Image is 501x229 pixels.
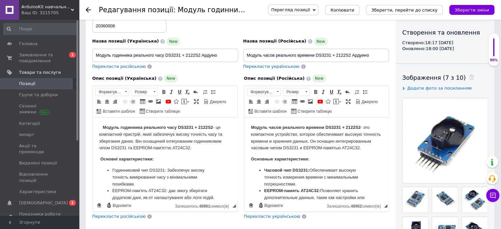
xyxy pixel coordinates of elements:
span: Перекласти російською [92,214,146,219]
span: Категорії [19,121,40,127]
a: Жирний (Ctrl+B) [312,88,319,96]
a: Максимізувати [193,98,200,105]
div: Створення та оновлення [402,28,488,37]
div: Ваш ID: 3215705 [21,10,79,16]
span: 1 [69,52,76,58]
span: Потягніть для зміни розмірів [384,204,387,208]
a: Вставити іконку [173,98,180,105]
a: Вставити/Редагувати посилання (Ctrl+L) [147,98,154,105]
span: Вставити шаблон [102,109,135,114]
span: Сезонні знижки [19,103,61,115]
li: Годинниковий чип DS3231: Забезпечує високу точність вимірювання часу з мінімальними похибками. [20,49,125,70]
span: Перекласти українською [243,64,299,69]
span: Перегляд позиції [271,7,310,12]
span: New [164,74,178,82]
a: Вставити/видалити маркований список [209,88,217,96]
span: Відновити [264,203,283,209]
a: Таблиця [291,98,298,105]
span: New [166,38,180,45]
span: Відновити [112,203,131,209]
span: Назва позиції (Українська) [92,39,159,43]
div: Зображення (7 з 10) [402,73,488,82]
span: Форматування [247,88,274,96]
span: 48991 [199,204,210,209]
button: Зберегти, перейти до списку [366,5,443,15]
a: Вставити/видалити нумерований список [353,88,361,96]
span: [DEMOGRAPHIC_DATA] [19,200,68,206]
a: Збільшити відступ [281,98,288,105]
li: Позволяет хранить дополнительные данные, такие как настройки или логи событий. [20,70,125,90]
div: Створено: 18:17 [DATE] [402,40,488,46]
span: Позиції [19,81,35,87]
a: Максимізувати [345,98,352,105]
a: Форматування [247,88,281,96]
a: Створити таблицю [290,107,333,115]
span: New [312,74,326,82]
a: Вставити/Редагувати посилання (Ctrl+L) [299,98,306,105]
span: Розмір [283,88,303,96]
a: Видалити форматування [184,88,191,96]
a: Повернути (Ctrl+Z) [344,88,351,96]
strong: Модуль годинника реального часу DS3231 + 2122S2 [10,7,121,12]
span: Опис позиції (Українська) [92,76,156,81]
div: Кiлькiсть символiв [175,202,232,209]
div: Кiлькiсть символiв [327,202,384,209]
span: Головна [19,41,38,47]
span: Групи та добірки [19,92,58,98]
div: 90% [488,58,499,63]
span: Акції та промокоди [19,143,61,155]
span: 48962 [351,204,362,209]
span: Імпорт [19,132,34,138]
a: Видалити форматування [336,88,343,96]
a: По центру [255,98,263,105]
strong: Основні характеристики: [8,39,61,44]
input: Наприклад, H&M жіноча сукня зелена 38 розмір вечірня максі з блискітками [92,49,238,62]
a: Збільшити відступ [129,98,136,105]
a: Повернути (Ctrl+Z) [192,88,199,96]
span: Джерело [209,99,226,105]
a: Підкреслений (Ctrl+U) [176,88,183,96]
a: По правому краю [111,98,119,105]
span: Перекласти російською [92,64,146,69]
button: Зберегти зміни [449,5,494,15]
span: Копіювати [330,8,354,13]
span: Вставити шаблон [254,109,287,114]
a: Курсив (Ctrl+I) [320,88,327,96]
span: Перекласти українською [244,214,300,219]
div: 90% Якість заповнення [488,33,499,66]
a: Курсив (Ctrl+I) [168,88,175,96]
span: Джерело [361,99,378,105]
a: Зробити резервну копію зараз [247,202,255,209]
a: По центру [103,98,111,105]
a: Зображення [307,98,314,105]
a: Вставити повідомлення [181,98,190,105]
a: Створити таблицю [139,107,181,115]
div: Повернутися назад [86,7,91,13]
span: Назва позиції (Російська) [243,39,306,43]
a: Вставити повідомлення [332,98,342,105]
a: Додати відео з YouTube [165,98,172,105]
span: Опис позиції (Російська) [244,76,305,81]
a: Таблиця [139,98,146,105]
p: - це компактний пристрій, який забезпечує високу точність часу та зберігання даних. Він оснащений... [7,7,138,34]
input: Наприклад, H&M жіноча сукня зелена 38 розмір вечірня максі з блискітками [243,49,389,62]
a: Зменшити відступ [121,98,128,105]
a: Розмір [283,88,310,96]
i: Зберегти зміни [455,8,489,13]
span: ArduinoKit навчальні набори робототехніки [21,4,71,10]
span: Товари та послуги [19,70,61,75]
a: Джерело [203,98,227,105]
a: Вставити шаблон [247,107,288,115]
span: Створити таблицю [145,109,180,114]
h1: Редагування позиції: Модуль годинника реального часу DS3231 + 2122S2 Ардуіно [99,6,402,14]
span: Додати фото за посиланням [407,86,472,91]
div: Оновлено: 18:00 [DATE] [402,46,488,52]
a: Відновити [105,202,132,209]
i: Зберегти, перейти до списку [371,8,437,13]
a: По правому краю [263,98,270,105]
